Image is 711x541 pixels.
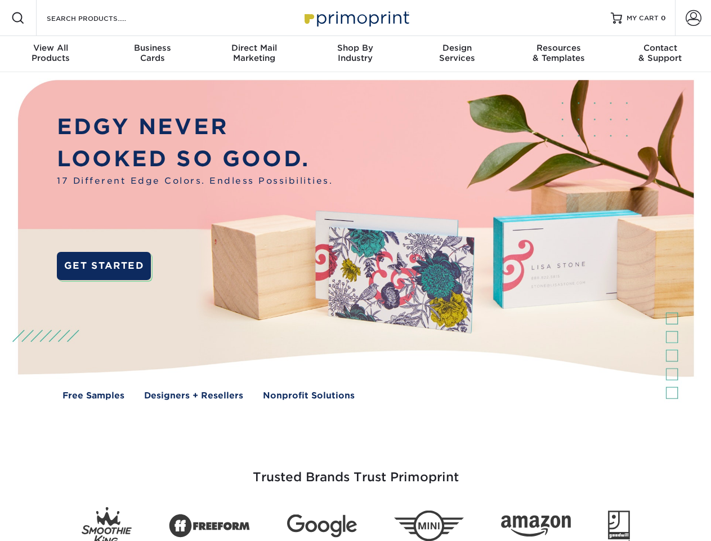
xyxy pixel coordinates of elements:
div: Marketing [203,43,305,63]
p: LOOKED SO GOOD. [57,143,333,175]
span: Business [101,43,203,53]
span: Design [406,43,508,53]
input: SEARCH PRODUCTS..... [46,11,155,25]
span: Shop By [305,43,406,53]
a: BusinessCards [101,36,203,72]
span: 0 [661,14,666,22]
a: Nonprofit Solutions [263,389,355,402]
p: EDGY NEVER [57,111,333,143]
a: Shop ByIndustry [305,36,406,72]
div: & Templates [508,43,609,63]
a: GET STARTED [57,252,151,280]
span: Contact [610,43,711,53]
div: Industry [305,43,406,63]
div: Services [406,43,508,63]
span: MY CART [627,14,659,23]
span: 17 Different Edge Colors. Endless Possibilities. [57,175,333,188]
img: Google [287,515,357,538]
span: Direct Mail [203,43,305,53]
a: Direct MailMarketing [203,36,305,72]
h3: Trusted Brands Trust Primoprint [26,443,685,498]
img: Primoprint [299,6,412,30]
a: DesignServices [406,36,508,72]
a: Free Samples [62,389,124,402]
a: Contact& Support [610,36,711,72]
a: Resources& Templates [508,36,609,72]
img: Amazon [501,516,571,537]
span: Resources [508,43,609,53]
a: Designers + Resellers [144,389,243,402]
img: Goodwill [608,511,630,541]
div: & Support [610,43,711,63]
div: Cards [101,43,203,63]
